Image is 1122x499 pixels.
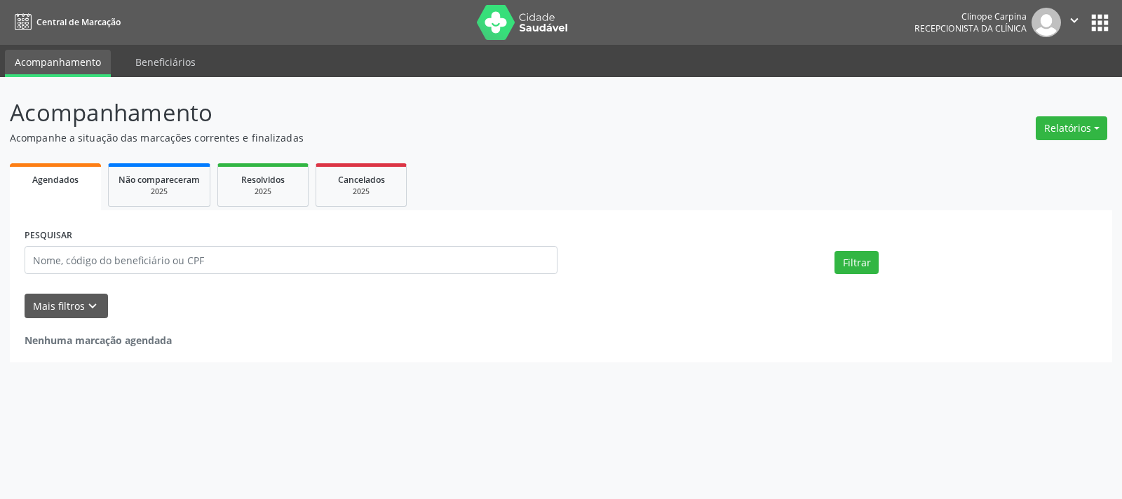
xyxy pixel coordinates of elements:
[834,251,879,275] button: Filtrar
[85,299,100,314] i: keyboard_arrow_down
[5,50,111,77] a: Acompanhamento
[326,186,396,197] div: 2025
[10,11,121,34] a: Central de Marcação
[25,225,72,247] label: PESQUISAR
[241,174,285,186] span: Resolvidos
[119,174,200,186] span: Não compareceram
[228,186,298,197] div: 2025
[1036,116,1107,140] button: Relatórios
[10,95,781,130] p: Acompanhamento
[119,186,200,197] div: 2025
[1088,11,1112,35] button: apps
[1032,8,1061,37] img: img
[10,130,781,145] p: Acompanhe a situação das marcações correntes e finalizadas
[914,22,1027,34] span: Recepcionista da clínica
[36,16,121,28] span: Central de Marcação
[338,174,385,186] span: Cancelados
[32,174,79,186] span: Agendados
[126,50,205,74] a: Beneficiários
[25,246,557,274] input: Nome, código do beneficiário ou CPF
[25,334,172,347] strong: Nenhuma marcação agendada
[914,11,1027,22] div: Clinope Carpina
[1061,8,1088,37] button: 
[1067,13,1082,28] i: 
[25,294,108,318] button: Mais filtroskeyboard_arrow_down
